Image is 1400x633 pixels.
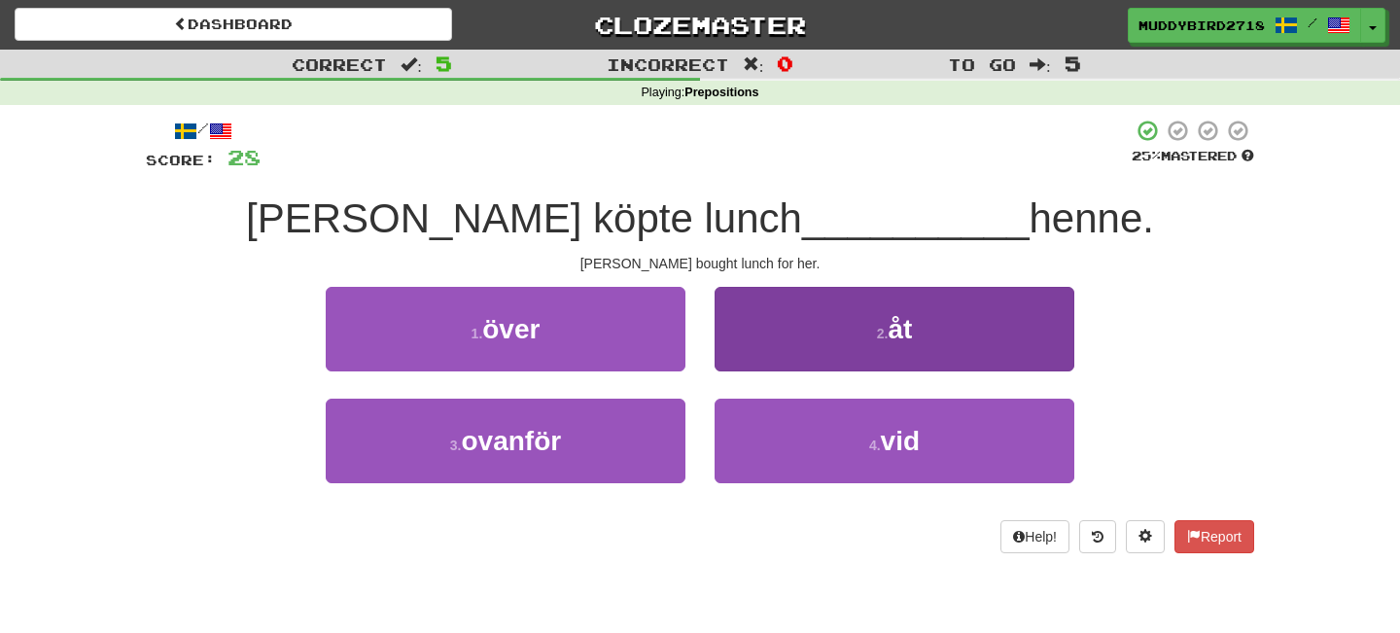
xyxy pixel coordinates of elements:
button: 4.vid [715,399,1074,483]
button: 3.ovanför [326,399,685,483]
button: Report [1174,520,1254,553]
span: : [401,56,422,73]
a: MuddyBird2718 / [1128,8,1361,43]
span: [PERSON_NAME] köpte lunch [246,195,802,241]
span: Score: [146,152,216,168]
span: 28 [227,145,261,169]
a: Clozemaster [481,8,919,42]
button: 1.över [326,287,685,371]
div: [PERSON_NAME] bought lunch for her. [146,254,1254,273]
span: / [1308,16,1317,29]
span: 5 [1065,52,1081,75]
small: 3 . [450,438,462,453]
button: 2.åt [715,287,1074,371]
small: 4 . [869,438,881,453]
span: 5 [436,52,452,75]
span: henne. [1030,195,1154,241]
span: 25 % [1132,148,1161,163]
small: 2 . [877,326,889,341]
span: åt [888,314,912,344]
span: : [743,56,764,73]
strong: Prepositions [684,86,758,99]
a: Dashboard [15,8,452,41]
span: To go [948,54,1016,74]
span: vid [881,426,920,456]
span: MuddyBird2718 [1138,17,1265,34]
span: ovanför [462,426,562,456]
span: : [1030,56,1051,73]
span: __________ [802,195,1030,241]
span: 0 [777,52,793,75]
button: Help! [1000,520,1069,553]
span: Incorrect [607,54,729,74]
div: Mastered [1132,148,1254,165]
span: över [482,314,540,344]
span: Correct [292,54,387,74]
small: 1 . [472,326,483,341]
div: / [146,119,261,143]
button: Round history (alt+y) [1079,520,1116,553]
